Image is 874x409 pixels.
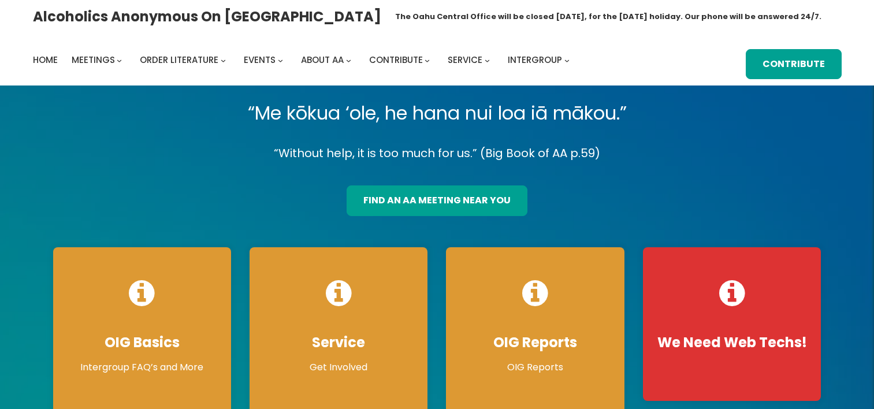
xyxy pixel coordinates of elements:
button: Service submenu [485,58,490,63]
span: Home [33,54,58,66]
button: Intergroup submenu [564,58,570,63]
p: “Without help, it is too much for us.” (Big Book of AA p.59) [44,143,831,163]
h4: OIG Reports [458,334,612,351]
p: Intergroup FAQ’s and More [65,360,220,374]
button: Contribute submenu [425,58,430,63]
span: Intergroup [508,54,562,66]
span: Order Literature [140,54,218,66]
a: Events [244,52,276,68]
button: Meetings submenu [117,58,122,63]
a: About AA [301,52,344,68]
button: Events submenu [278,58,283,63]
span: Events [244,54,276,66]
button: About AA submenu [346,58,351,63]
h1: The Oahu Central Office will be closed [DATE], for the [DATE] holiday. Our phone will be answered... [395,11,821,23]
span: About AA [301,54,344,66]
button: Order Literature submenu [221,58,226,63]
a: Meetings [72,52,115,68]
a: Home [33,52,58,68]
nav: Intergroup [33,52,574,68]
h4: We Need Web Techs! [654,334,809,351]
a: Contribute [746,49,842,80]
span: Meetings [72,54,115,66]
span: Contribute [369,54,423,66]
h4: OIG Basics [65,334,220,351]
a: Alcoholics Anonymous on [GEOGRAPHIC_DATA] [33,4,381,29]
a: Contribute [369,52,423,68]
p: Get Involved [261,360,416,374]
p: “Me kōkua ‘ole, he hana nui loa iā mākou.” [44,97,831,129]
span: Service [448,54,482,66]
a: find an aa meeting near you [347,185,527,216]
a: Service [448,52,482,68]
p: OIG Reports [458,360,612,374]
a: Intergroup [508,52,562,68]
h4: Service [261,334,416,351]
